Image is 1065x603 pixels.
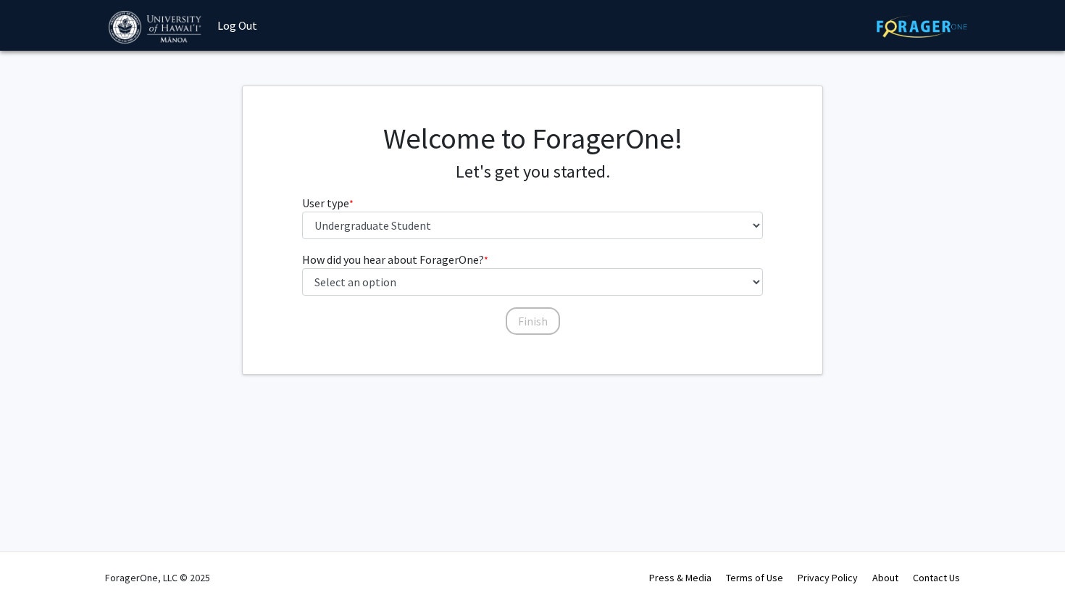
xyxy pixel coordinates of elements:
[302,121,764,156] h1: Welcome to ForagerOne!
[105,552,210,603] div: ForagerOne, LLC © 2025
[506,307,560,335] button: Finish
[649,571,711,584] a: Press & Media
[726,571,783,584] a: Terms of Use
[798,571,858,584] a: Privacy Policy
[302,251,488,268] label: How did you hear about ForagerOne?
[302,162,764,183] h4: Let's get you started.
[11,538,62,592] iframe: Chat
[302,194,354,212] label: User type
[877,15,967,38] img: ForagerOne Logo
[872,571,898,584] a: About
[913,571,960,584] a: Contact Us
[109,11,204,43] img: University of Hawaiʻi at Mānoa Logo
